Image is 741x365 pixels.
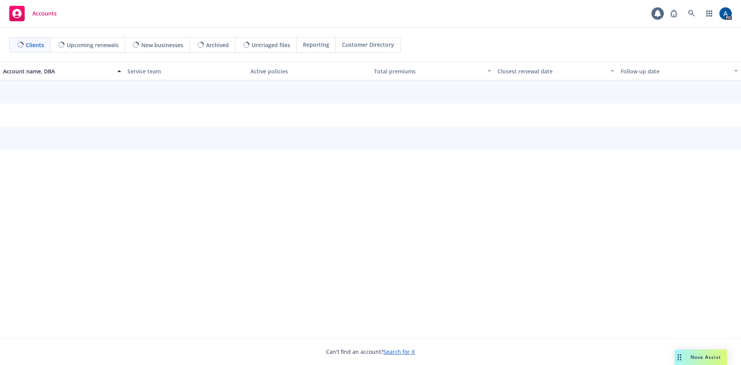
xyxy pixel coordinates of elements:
[67,41,118,49] span: Upcoming renewals
[702,6,717,21] a: Switch app
[621,67,729,75] div: Follow up date
[6,3,60,24] a: Accounts
[247,62,371,80] button: Active policies
[617,62,741,80] button: Follow up date
[666,6,682,21] a: Report a Bug
[497,67,606,75] div: Closest renewal date
[206,41,229,49] span: Archived
[383,348,415,355] a: Search for it
[690,354,721,360] span: Nova Assist
[303,41,329,49] span: Reporting
[124,62,248,80] button: Service team
[127,67,245,75] div: Service team
[32,10,57,17] span: Accounts
[141,41,183,49] span: New businesses
[374,67,483,75] div: Total premiums
[675,350,727,365] button: Nova Assist
[3,67,113,75] div: Account name, DBA
[494,62,618,80] button: Closest renewal date
[342,41,394,49] span: Customer Directory
[250,67,368,75] div: Active policies
[252,41,290,49] span: Untriaged files
[371,62,494,80] button: Total premiums
[719,7,732,20] img: photo
[675,350,684,365] div: Drag to move
[684,6,699,21] a: Search
[326,348,415,356] span: Can't find an account?
[26,41,44,49] span: Clients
